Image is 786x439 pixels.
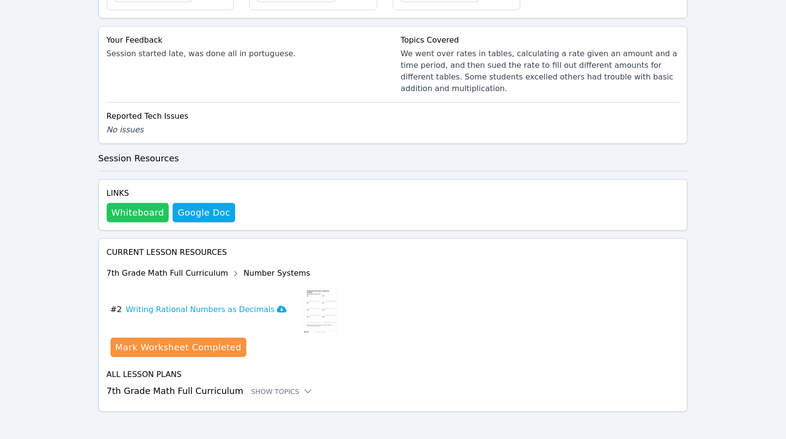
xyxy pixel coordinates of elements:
button: Mark Worksheet Completed [111,338,246,357]
h4: Current Lesson Resources [107,247,680,258]
button: #2Writing Rational Numbers as Decimals [111,285,294,334]
button: Show Topics [251,387,313,396]
h4: Links [107,188,235,199]
h3: Session Resources [98,152,688,165]
div: We went over rates in tables, calculating a rate given an amount and a time period, and then sued... [401,48,680,94]
div: 7th Grade Math Full Curriculum Number Systems [107,266,339,282]
button: Whiteboard [107,203,169,222]
img: Writing Rational Numbers as Decimals [302,285,339,334]
span: No issues [107,125,144,134]
h4: All Lesson Plans [107,369,680,380]
div: Topics Covered [401,34,680,46]
div: Reported Tech Issues [107,110,680,122]
span: # 2 [111,304,122,315]
div: Session started late, was done all in portuguese. [107,48,385,60]
h3: Writing Rational Numbers as Decimals [126,304,286,315]
div: Mark Worksheet Completed [115,341,241,354]
div: Your Feedback [107,34,385,46]
h3: 7th Grade Math Full Curriculum [107,384,680,398]
a: Google Doc [173,203,235,222]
